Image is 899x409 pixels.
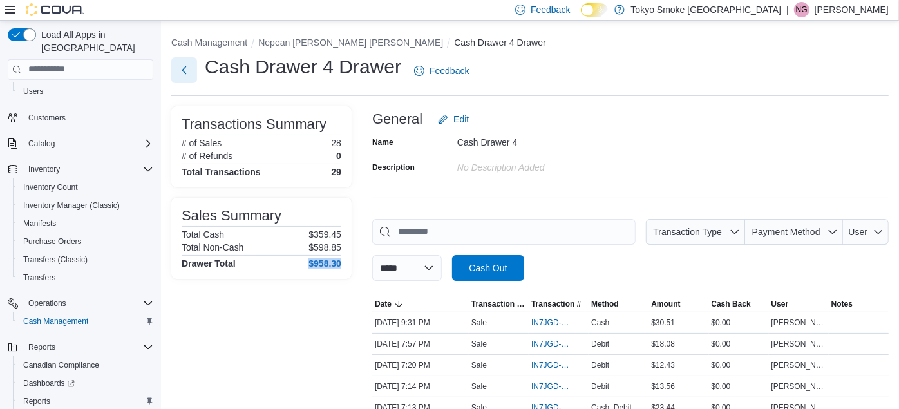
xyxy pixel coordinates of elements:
[646,219,745,245] button: Transaction Type
[23,254,88,265] span: Transfers (Classic)
[23,296,153,311] span: Operations
[18,198,153,213] span: Inventory Manager (Classic)
[13,312,158,330] button: Cash Management
[372,162,415,173] label: Description
[471,360,487,370] p: Sale
[843,219,889,245] button: User
[205,54,401,80] h1: Cash Drawer 4 Drawer
[709,296,769,312] button: Cash Back
[13,233,158,251] button: Purchase Orders
[23,86,43,97] span: Users
[769,296,829,312] button: User
[171,57,197,83] button: Next
[18,216,61,231] a: Manifests
[3,160,158,178] button: Inventory
[452,255,524,281] button: Cash Out
[13,356,158,374] button: Canadian Compliance
[18,270,153,285] span: Transfers
[469,262,507,274] span: Cash Out
[471,318,487,328] p: Sale
[471,381,487,392] p: Sale
[591,339,609,349] span: Debit
[531,339,573,349] span: IN7JGD-6604372
[23,360,99,370] span: Canadian Compliance
[182,151,232,161] h6: # of Refunds
[3,108,158,127] button: Customers
[23,109,153,126] span: Customers
[18,270,61,285] a: Transfers
[3,135,158,153] button: Catalog
[23,162,153,177] span: Inventory
[651,339,675,349] span: $18.08
[18,180,83,195] a: Inventory Count
[18,198,125,213] a: Inventory Manager (Classic)
[709,336,769,352] div: $0.00
[23,162,65,177] button: Inventory
[336,151,341,161] p: 0
[23,339,153,355] span: Reports
[23,339,61,355] button: Reports
[372,315,469,330] div: [DATE] 9:31 PM
[531,318,573,328] span: IN7JGD-6604924
[18,394,153,409] span: Reports
[182,138,222,148] h6: # of Sales
[581,3,608,17] input: Dark Mode
[308,258,341,269] h4: $958.30
[531,336,586,352] button: IN7JGD-6604372
[531,379,586,394] button: IN7JGD-6604118
[18,314,93,329] a: Cash Management
[372,357,469,373] div: [DATE] 7:20 PM
[471,299,526,309] span: Transaction Type
[18,234,153,249] span: Purchase Orders
[308,229,341,240] p: $359.45
[36,28,153,54] span: Load All Apps in [GEOGRAPHIC_DATA]
[589,296,648,312] button: Method
[771,318,826,328] span: [PERSON_NAME]
[651,360,675,370] span: $12.43
[372,219,636,245] input: This is a search bar. As you type, the results lower in the page will automatically filter.
[18,376,153,391] span: Dashboards
[591,318,609,328] span: Cash
[28,113,66,123] span: Customers
[18,84,153,99] span: Users
[182,229,224,240] h6: Total Cash
[469,296,529,312] button: Transaction Type
[591,360,609,370] span: Debit
[13,251,158,269] button: Transfers (Classic)
[457,132,630,147] div: Cash Drawer 4
[457,157,630,173] div: No Description added
[712,299,751,309] span: Cash Back
[13,214,158,233] button: Manifests
[171,36,889,52] nav: An example of EuiBreadcrumbs
[258,37,443,48] button: Nepean [PERSON_NAME] [PERSON_NAME]
[529,296,589,312] button: Transaction #
[651,318,675,328] span: $30.51
[531,299,581,309] span: Transaction #
[372,336,469,352] div: [DATE] 7:57 PM
[372,296,469,312] button: Date
[651,381,675,392] span: $13.56
[831,299,853,309] span: Notes
[591,381,609,392] span: Debit
[372,137,393,147] label: Name
[771,381,826,392] span: [PERSON_NAME]
[23,236,82,247] span: Purchase Orders
[591,299,619,309] span: Method
[28,164,60,175] span: Inventory
[23,182,78,193] span: Inventory Count
[28,298,66,309] span: Operations
[23,316,88,327] span: Cash Management
[709,379,769,394] div: $0.00
[771,299,789,309] span: User
[182,242,244,252] h6: Total Non-Cash
[709,357,769,373] div: $0.00
[13,374,158,392] a: Dashboards
[23,200,120,211] span: Inventory Manager (Classic)
[331,138,341,148] p: 28
[28,138,55,149] span: Catalog
[433,106,474,132] button: Edit
[471,339,487,349] p: Sale
[815,2,889,17] p: [PERSON_NAME]
[13,269,158,287] button: Transfers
